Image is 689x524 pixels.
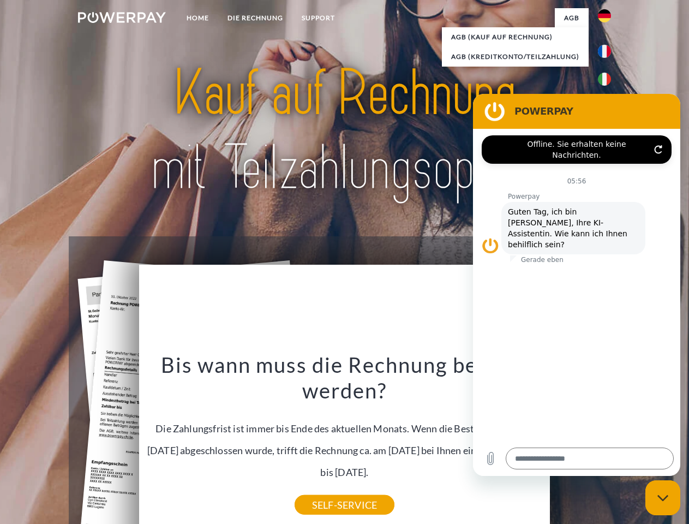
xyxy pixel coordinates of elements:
img: fr [598,45,611,58]
a: agb [555,8,589,28]
a: AGB (Kreditkonto/Teilzahlung) [442,47,589,67]
img: title-powerpay_de.svg [104,52,585,209]
iframe: Messaging-Fenster [473,94,680,476]
img: de [598,9,611,22]
a: SUPPORT [292,8,344,28]
img: it [598,73,611,86]
a: SELF-SERVICE [295,495,394,515]
a: DIE RECHNUNG [218,8,292,28]
a: Home [177,8,218,28]
a: AGB (Kauf auf Rechnung) [442,27,589,47]
img: logo-powerpay-white.svg [78,12,166,23]
iframe: Schaltfläche zum Öffnen des Messaging-Fensters; Konversation läuft [645,480,680,515]
div: Die Zahlungsfrist ist immer bis Ende des aktuellen Monats. Wenn die Bestellung z.B. am [DATE] abg... [146,352,544,505]
h3: Bis wann muss die Rechnung bezahlt werden? [146,352,544,404]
